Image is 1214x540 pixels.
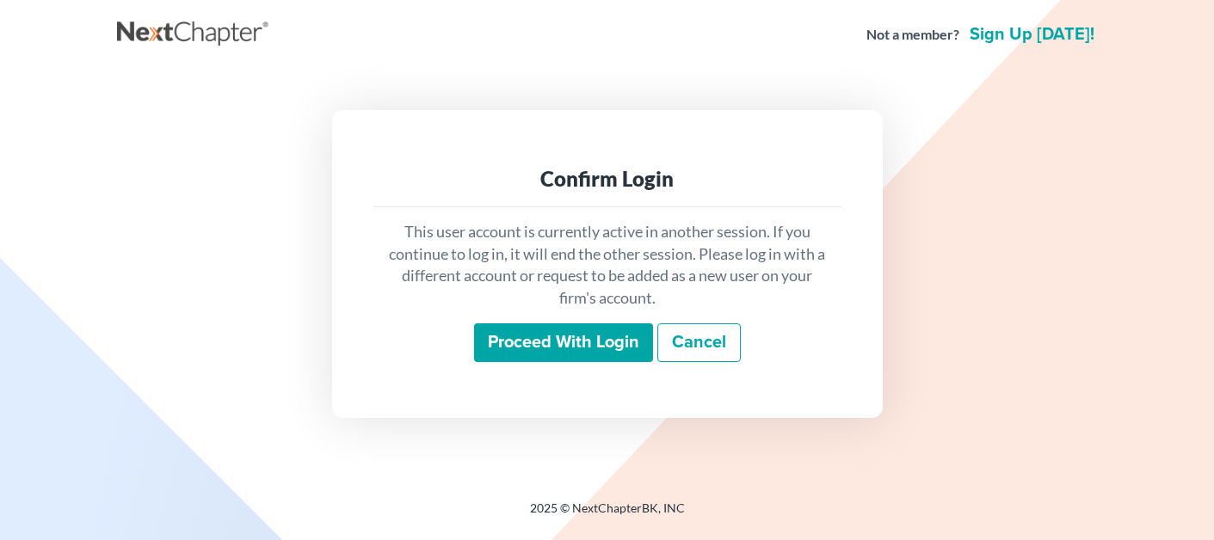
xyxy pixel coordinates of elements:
a: Cancel [657,323,741,363]
p: This user account is currently active in another session. If you continue to log in, it will end ... [387,221,828,310]
div: Confirm Login [387,165,828,193]
div: 2025 © NextChapterBK, INC [117,500,1098,531]
a: Sign up [DATE]! [966,26,1098,43]
strong: Not a member? [866,25,959,45]
input: Proceed with login [474,323,653,363]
